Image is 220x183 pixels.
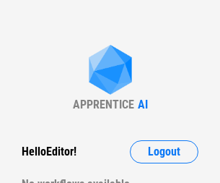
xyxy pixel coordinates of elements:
img: Apprentice AI [82,45,139,98]
div: Hello Editor ! [22,140,76,163]
span: Logout [148,146,180,158]
div: APPRENTICE [73,98,134,111]
button: Logout [130,140,198,163]
div: AI [138,98,148,111]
